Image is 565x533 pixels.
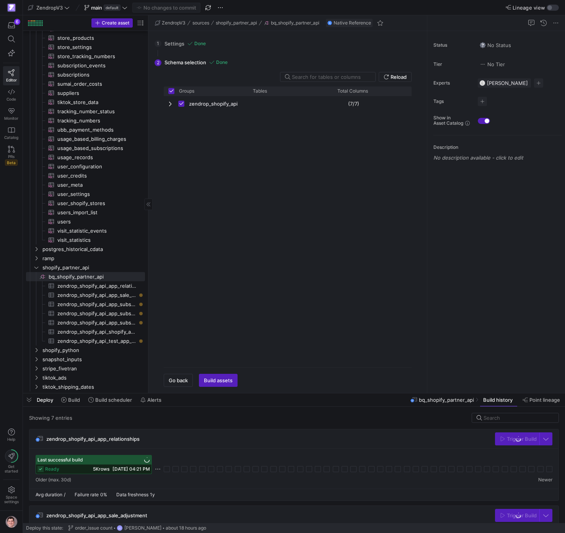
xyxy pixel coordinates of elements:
span: ZendropV3 [162,20,186,26]
button: Last successful buildready5Krows[DATE] 04:21 PM [36,455,152,474]
span: main [91,5,102,11]
img: https://storage.googleapis.com/y42-prod-data-exchange/images/qZXOSqkTtPuVcXVzF40oUlM07HVTwZXfPK0U... [8,4,15,11]
button: order_issue countGC[PERSON_NAME]about 18 hours ago [66,523,208,533]
img: https://storage.googleapis.com/y42-prod-data-exchange/images/G2kHvxVlt02YItTmblwfhPy4mK5SfUxFU6Tr... [5,516,18,528]
span: PRs [8,154,15,159]
span: Point lineage [529,397,560,403]
span: Build scheduler [95,397,132,403]
span: Reload [391,74,407,80]
a: PRsBeta [3,143,20,169]
span: zendrop_shopify_api_app_sale_adjustment [46,512,147,518]
span: default [104,5,120,11]
button: Getstarted [3,447,20,476]
button: ZendropV3 [153,18,187,28]
span: Help [7,437,16,442]
span: Failure rate [75,492,99,497]
span: Monitor [4,116,18,121]
span: / [64,492,65,497]
span: Data freshness [116,492,148,497]
span: 5K rows [93,466,109,472]
span: about 18 hours ago [166,525,206,531]
a: Spacesettings [3,483,20,507]
span: [DATE] 04:21 PM [112,466,150,472]
span: Older (max. 30d) [36,477,71,482]
button: Point lineage [519,393,563,406]
span: No Tier [480,61,505,67]
a: https://storage.googleapis.com/y42-prod-data-exchange/images/qZXOSqkTtPuVcXVzF40oUlM07HVTwZXfPK0U... [3,1,20,14]
button: sources [191,18,211,28]
span: Space settings [4,495,19,504]
span: No Status [480,42,511,48]
span: shopify_partner_api [216,20,257,26]
div: Showing 7 entries [29,415,72,421]
button: bq_shopify_partner_api [262,18,321,28]
span: bq_shopify_partner_api [271,20,319,26]
span: bq_shopify_partner_api [419,397,474,403]
span: Go back [169,377,188,383]
button: No tierNo Tier [478,59,507,69]
button: Build [58,393,83,406]
span: Newer [538,477,552,482]
a: Catalog [3,124,20,143]
span: Editor [6,78,17,82]
span: order_issue count [75,525,112,531]
button: Alerts [137,393,165,406]
input: Search [484,415,552,421]
span: ready [45,466,59,472]
div: GC [117,525,123,531]
button: Go back [164,374,193,387]
span: Beta [5,160,18,166]
span: 0% [100,492,107,497]
span: Lineage view [513,5,545,11]
span: Deploy this state: [26,525,63,531]
button: https://storage.googleapis.com/y42-prod-data-exchange/images/G2kHvxVlt02YItTmblwfhPy4mK5SfUxFU6Tr... [3,514,20,530]
img: No tier [480,61,486,67]
a: Editor [3,66,20,85]
button: Build history [480,393,518,406]
span: Alerts [147,397,161,403]
button: Build scheduler [85,393,135,406]
span: ZendropV3 [36,5,63,11]
button: ZendropV3 [26,3,72,13]
button: Reload [379,72,412,82]
span: Last successful build [37,457,83,463]
button: 6 [3,18,20,32]
span: Avg duration [36,492,62,497]
button: shopify_partner_api [214,18,259,28]
span: Deploy [37,397,53,403]
img: No status [480,42,486,48]
span: sources [192,20,209,26]
span: Build assets [204,377,233,383]
span: 1y [150,492,155,497]
span: Get started [5,464,18,473]
a: Code [3,85,20,104]
span: Build history [483,397,513,403]
button: No statusNo Status [478,40,513,50]
a: Monitor [3,104,20,124]
span: Code [7,97,16,101]
div: 6 [14,19,20,25]
span: Catalog [4,135,18,140]
button: Build assets [199,374,238,387]
button: Help [3,425,20,445]
span: [PERSON_NAME] [124,525,161,531]
span: Build [68,397,80,403]
button: maindefault [82,3,129,13]
span: zendrop_shopify_api_app_relationships [46,436,140,442]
